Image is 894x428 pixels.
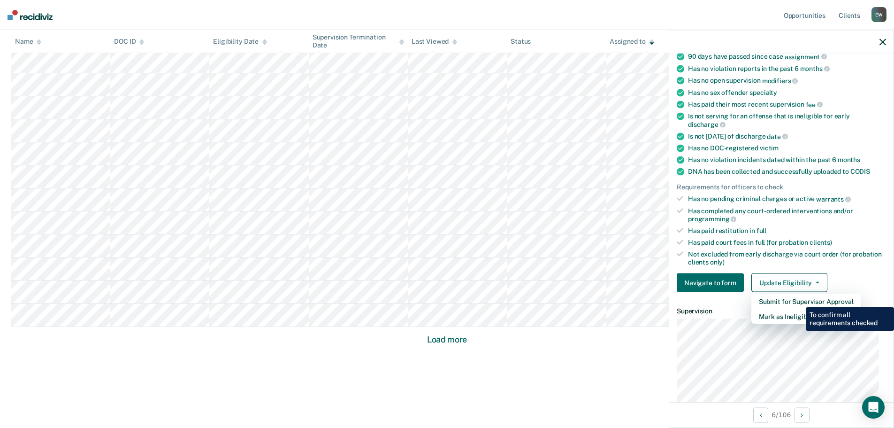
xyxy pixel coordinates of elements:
span: assignment [785,53,827,60]
div: Status [511,38,531,46]
div: 90 days have passed since case [688,52,886,61]
span: specialty [749,88,777,96]
span: months [800,65,830,72]
div: Has no violation reports in the past 6 [688,64,886,73]
div: Last Viewed [412,38,457,46]
div: Has no sex offender [688,88,886,96]
div: DOC ID [114,38,144,46]
img: Recidiviz [8,10,53,20]
div: 6 / 106 [669,402,894,427]
span: clients) [810,238,832,246]
div: Has completed any court-ordered interventions and/or [688,207,886,223]
div: Supervision Termination Date [313,33,404,49]
div: DNA has been collected and successfully uploaded to [688,168,886,176]
span: date [767,132,787,140]
span: modifiers [762,77,798,84]
div: Assigned to [610,38,654,46]
span: discharge [688,120,726,128]
div: Has no open supervision [688,77,886,85]
div: Eligibility Date [213,38,267,46]
div: Requirements for officers to check [677,183,886,191]
div: Is not serving for an offense that is ineligible for early [688,112,886,128]
button: Mark as Ineligible [751,309,861,324]
div: Has paid restitution in [688,227,886,235]
div: Has no DOC-registered [688,144,886,152]
span: fee [806,101,823,108]
div: E W [871,7,886,22]
button: Next Opportunity [795,407,810,422]
span: CODIS [850,168,870,175]
button: Update Eligibility [751,273,827,292]
span: months [838,156,860,163]
button: Load more [424,334,470,345]
div: Has no pending criminal charges or active [688,195,886,203]
span: programming [688,215,736,223]
button: Navigate to form [677,273,744,292]
dt: Supervision [677,307,886,315]
span: full [756,227,766,234]
div: Has paid their most recent supervision [688,100,886,109]
div: Has paid court fees in full (for probation [688,238,886,246]
a: Navigate to form link [677,273,748,292]
button: Submit for Supervisor Approval [751,294,861,309]
div: Name [15,38,41,46]
div: Is not [DATE] of discharge [688,132,886,140]
span: warrants [816,195,851,202]
div: Open Intercom Messenger [862,396,885,419]
span: only) [710,258,725,265]
div: Has no violation incidents dated within the past 6 [688,156,886,164]
span: victim [760,144,779,152]
div: Not excluded from early discharge via court order (for probation clients [688,250,886,266]
button: Previous Opportunity [753,407,768,422]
